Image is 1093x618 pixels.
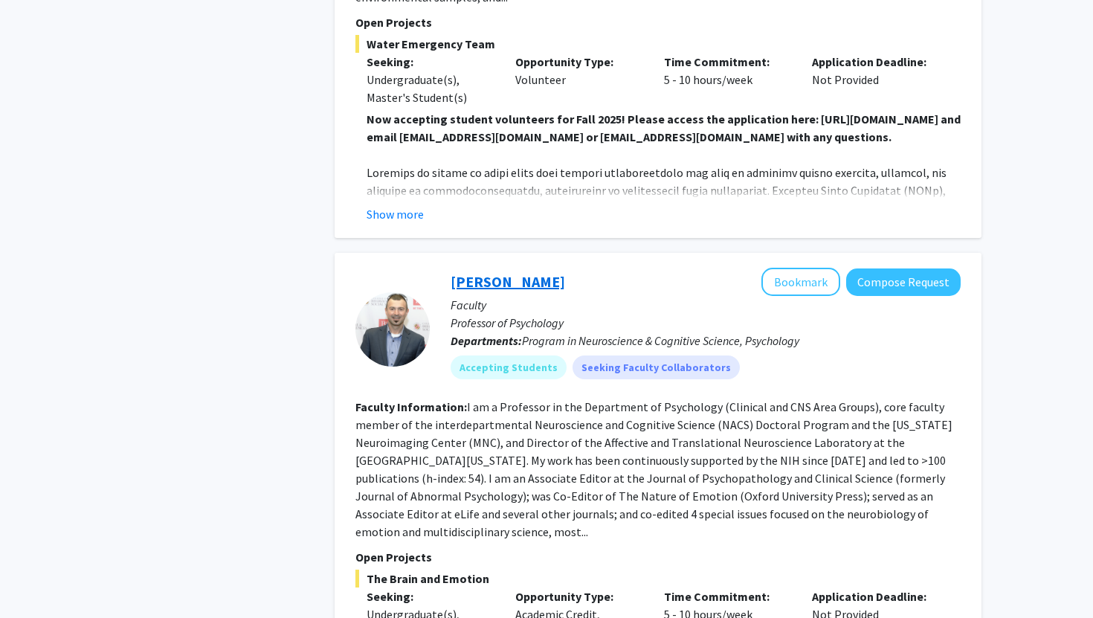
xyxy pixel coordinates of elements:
[761,268,840,296] button: Add Alexander Shackman to Bookmarks
[653,53,802,106] div: 5 - 10 hours/week
[355,13,961,31] p: Open Projects
[367,112,961,144] strong: Now accepting student volunteers for Fall 2025! Please access the application here: [URL][DOMAIN_...
[451,296,961,314] p: Faculty
[812,53,938,71] p: Application Deadline:
[367,71,493,106] div: Undergraduate(s), Master's Student(s)
[504,53,653,106] div: Volunteer
[367,205,424,223] button: Show more
[367,53,493,71] p: Seeking:
[664,53,790,71] p: Time Commitment:
[367,164,961,503] p: Loremips do sitame co adipi elits doei tempori utlaboreetdolo mag aliq en adminimv quisno exercit...
[451,272,565,291] a: [PERSON_NAME]
[11,551,63,607] iframe: Chat
[355,399,952,539] fg-read-more: I am a Professor in the Department of Psychology (Clinical and CNS Area Groups), core faculty mem...
[367,588,493,605] p: Seeking:
[522,333,799,348] span: Program in Neuroscience & Cognitive Science, Psychology
[355,548,961,566] p: Open Projects
[515,53,642,71] p: Opportunity Type:
[451,314,961,332] p: Professor of Psychology
[451,355,567,379] mat-chip: Accepting Students
[812,588,938,605] p: Application Deadline:
[451,333,522,348] b: Departments:
[355,570,961,588] span: The Brain and Emotion
[355,399,467,414] b: Faculty Information:
[846,268,961,296] button: Compose Request to Alexander Shackman
[573,355,740,379] mat-chip: Seeking Faculty Collaborators
[801,53,949,106] div: Not Provided
[515,588,642,605] p: Opportunity Type:
[664,588,790,605] p: Time Commitment:
[355,35,961,53] span: Water Emergency Team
